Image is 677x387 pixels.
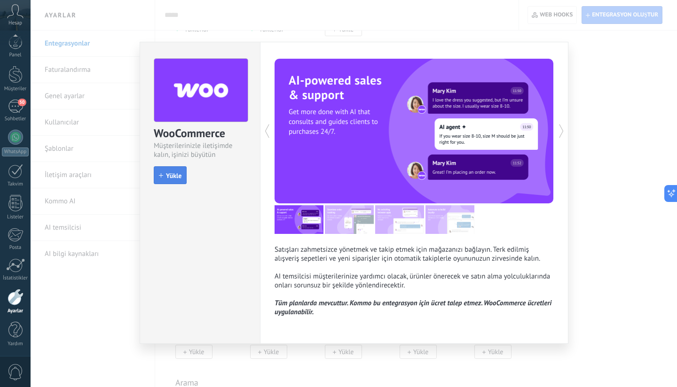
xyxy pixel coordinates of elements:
div: Listeler [2,214,29,220]
div: WooCommerce [154,126,246,141]
img: tour_image_03b892e92a6086c871664274d8953d1c.png [425,205,474,234]
div: Takvim [2,181,29,187]
div: Ayarlar [2,308,29,314]
div: Müşterilerinizle iletişimde kalın, işinizi büyütün [154,141,246,159]
p: Tüm planlarda mevcuttur. Kommo bu entegrasyon için ücret talep etmez. WooCommerce ücretleri uygul... [275,299,554,317]
div: WhatsApp [2,147,29,156]
span: Hesap [8,20,22,26]
button: Yükle [154,166,187,184]
img: tour_image_0963cee35609791e3c0a27429f578d43.png [275,205,323,234]
span: Yükle [166,172,181,179]
div: Posta [2,245,29,251]
div: Yardım [2,341,29,347]
span: 50 [18,99,26,106]
div: İstatistikler [2,275,29,281]
img: tour_image_9b0e3cc8a15c9ffae96c09687314a053.png [375,205,424,234]
div: Sohbetler [2,116,29,122]
div: Panel [2,52,29,58]
p: AI temsilcisi müşterilerinize yardımcı olacak, ürünler önerecek ve satın alma yolculuklarında onl... [275,272,554,290]
p: Satışları zahmetsizce yönetmek ve takip etmek için mağazanızı bağlayın. Terk edilmiş alışveriş se... [275,245,554,263]
div: Müşteriler [2,86,29,92]
img: logo_main.png [154,59,248,122]
img: tour_image_252f806fc001baa6316114be16f54b05.png [325,205,374,234]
